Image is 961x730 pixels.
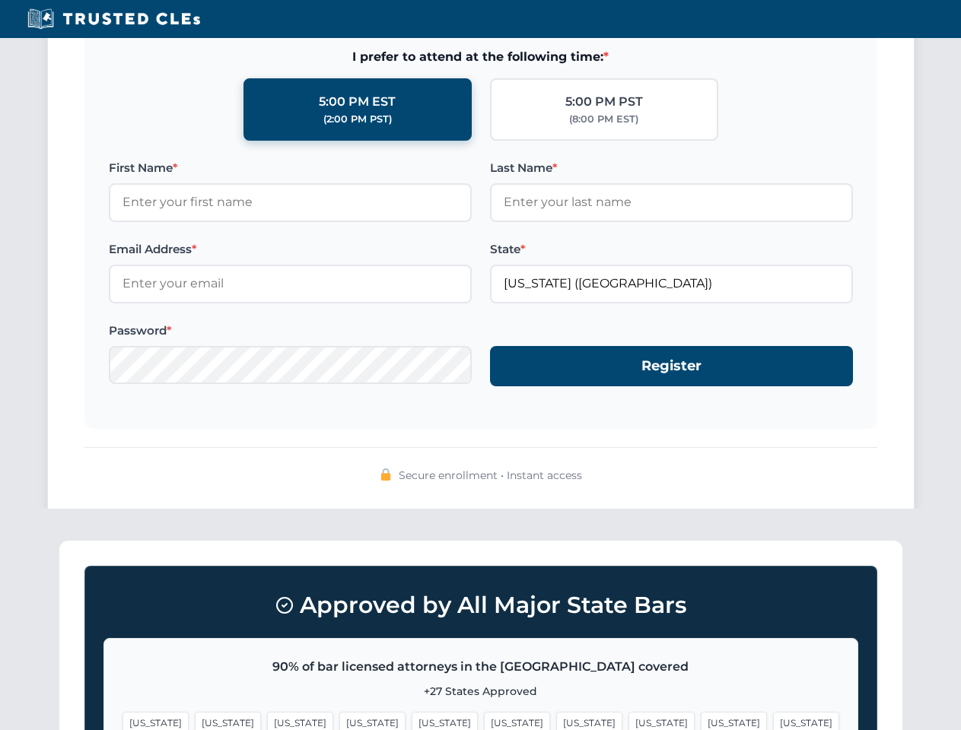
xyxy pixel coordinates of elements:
[490,240,853,259] label: State
[109,159,472,177] label: First Name
[109,47,853,67] span: I prefer to attend at the following time:
[23,8,205,30] img: Trusted CLEs
[323,112,392,127] div: (2:00 PM PST)
[380,468,392,481] img: 🔒
[103,585,858,626] h3: Approved by All Major State Bars
[123,683,839,700] p: +27 States Approved
[399,467,582,484] span: Secure enrollment • Instant access
[109,183,472,221] input: Enter your first name
[569,112,638,127] div: (8:00 PM EST)
[490,159,853,177] label: Last Name
[565,92,643,112] div: 5:00 PM PST
[490,265,853,303] input: Florida (FL)
[109,322,472,340] label: Password
[490,346,853,386] button: Register
[319,92,396,112] div: 5:00 PM EST
[109,240,472,259] label: Email Address
[490,183,853,221] input: Enter your last name
[123,657,839,677] p: 90% of bar licensed attorneys in the [GEOGRAPHIC_DATA] covered
[109,265,472,303] input: Enter your email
